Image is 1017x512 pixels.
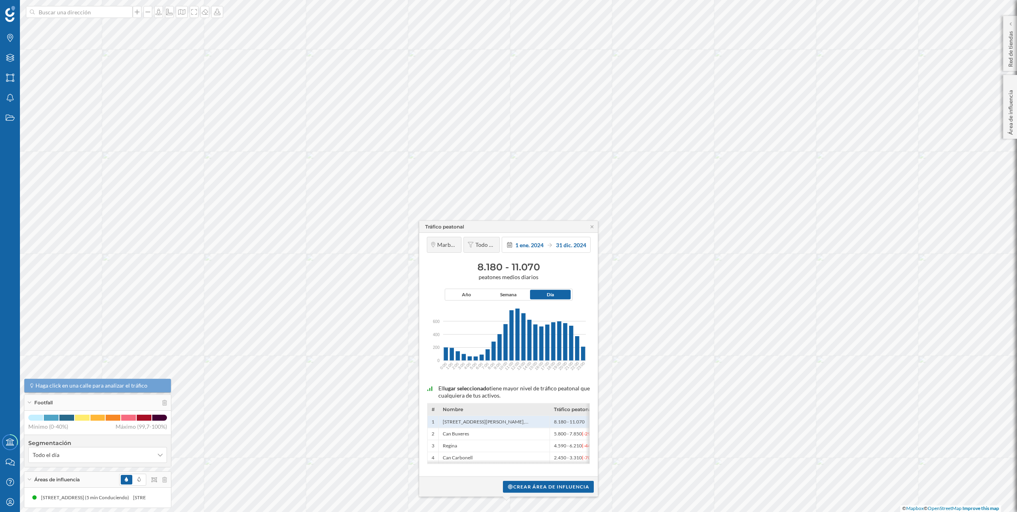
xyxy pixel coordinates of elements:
text: 22:00 [569,361,580,371]
text: 8:00 [487,362,496,370]
p: Área de influencia [1007,87,1015,135]
text: 12:00 [510,361,520,371]
span: 2 [432,431,434,437]
span: 200 [433,345,440,351]
span: 5.800 - 7.850 [554,431,596,437]
p: Red de tiendas [1007,28,1015,67]
a: OpenStreetMap [928,505,962,511]
span: Áreas de influencia [34,476,80,483]
text: 17:00 [540,361,550,371]
span: Máximo (99,7-100%) [116,423,167,431]
text: 5:00 [469,362,478,370]
span: Todo el día [475,241,495,248]
span: El [438,384,443,391]
span: Día [547,291,554,298]
span: 4.590 - 6.210 [554,443,596,449]
text: 1:00 [445,362,454,370]
text: 16:00 [534,361,544,371]
h3: 8.180 - 11.070 [423,261,594,274]
text: 4:00 [463,362,472,370]
a: Mapbox [906,505,924,511]
text: 14:00 [522,361,532,371]
span: Can Buxeres [443,431,469,437]
text: 11:00 [504,361,514,371]
span: (-29%) [582,431,596,437]
text: 19:00 [552,361,562,371]
span: 600 [433,318,440,324]
div: Tráfico peatonal [425,223,464,230]
text: 20:00 [558,361,568,371]
h4: Segmentación [28,439,167,447]
span: Marbella [437,241,457,248]
span: tiene mayor nivel de tráfico peatonal que cualquiera de tus activos. [438,384,590,398]
span: 2.450 - 3.310 [554,455,596,461]
span: [STREET_ADDRESS][PERSON_NAME],… [443,419,528,425]
span: Todo el día [33,451,59,459]
span: # [432,406,434,412]
a: Improve this map [962,505,999,511]
span: Semana [500,291,516,298]
span: lugar seleccionado [443,384,489,391]
text: 9:00 [493,362,502,370]
text: 2:00 [451,362,460,370]
img: Geoblink Logo [5,6,15,22]
span: 4 [432,455,434,461]
text: 13:00 [516,361,526,371]
text: 0:00 [439,362,448,370]
span: Footfall [34,399,53,406]
div: [STREET_ADDRESS] (5 min Conduciendo) [133,494,225,502]
text: 3:00 [457,362,466,370]
span: 0 [437,358,440,364]
span: 3 [432,443,434,449]
text: 18:00 [546,361,556,371]
span: peatones medios diarios [423,274,594,281]
text: 10:00 [498,361,508,371]
span: Mínimo (0-40%) [28,423,68,431]
span: Año [462,291,471,298]
text: 23:00 [575,361,586,371]
span: 1 ene. 2024 [515,241,544,248]
span: (-44%) [582,443,596,449]
span: 8.180 - 11.070 [554,419,586,425]
span: (-70%) [582,455,596,461]
span: Tráfico peatonal en el tramo [554,406,598,412]
span: Nombre [443,406,463,412]
span: Soporte [16,6,44,13]
text: 7:00 [481,362,490,370]
span: 31 dic. 2024 [556,241,586,248]
div: [STREET_ADDRESS] (5 min Conduciendo) [41,494,133,502]
span: Haga click en una calle para analizar el tráfico [35,382,147,390]
text: 21:00 [563,361,574,371]
span: 1 [432,419,434,425]
span: Regina [443,443,457,449]
span: 400 [433,331,440,337]
text: 6:00 [475,362,484,370]
img: intelligent_assistant_bucket_2.svg [427,386,432,391]
div: © © [900,505,1001,512]
text: 15:00 [528,361,538,371]
span: Can Carbonell [443,455,473,461]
